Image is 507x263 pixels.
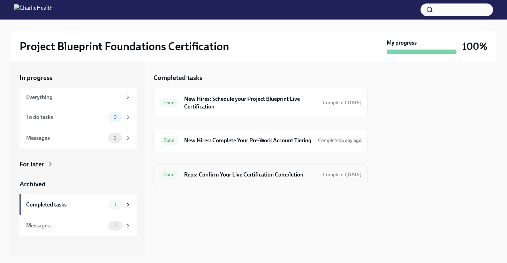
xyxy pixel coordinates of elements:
span: October 2nd, 2025 16:14 [323,99,362,106]
div: Everything [26,93,122,101]
a: Everything [20,88,137,107]
a: DoneNew Hires: Complete Your Pre-Work Account TieringCompleteda day ago [159,135,362,146]
span: 0 [109,223,121,228]
strong: My progress [387,39,417,47]
h5: Completed tasks [153,73,202,82]
span: Done [159,138,179,143]
h3: 100% [462,40,487,53]
img: CharlieHealth [14,4,53,15]
span: Done [159,100,179,105]
span: Completed [318,137,362,143]
a: In progress [20,73,137,82]
span: 0 [109,114,121,120]
a: Messages1 [20,128,137,149]
a: DoneNew Hires: Schedule your Project Blueprint Live CertificationCompleted[DATE] [159,94,362,112]
span: October 2nd, 2025 16:13 [323,171,362,178]
span: Completed [323,100,362,106]
strong: [DATE] [346,172,362,178]
h2: Project Blueprint Foundations Certification [20,39,229,53]
strong: [DATE] [346,100,362,106]
span: Completed [323,172,362,178]
div: Completed tasks [26,201,105,209]
span: October 1st, 2025 14:55 [318,137,362,144]
div: To do tasks [26,113,105,121]
a: DoneReps: Confirm Your Live Certification CompletionCompleted[DATE] [159,169,362,180]
h6: New Hires: Schedule your Project Blueprint Live Certification [184,95,317,111]
a: Completed tasks3 [20,194,137,215]
h6: Reps: Confirm Your Live Certification Completion [184,171,317,179]
a: Messages0 [20,215,137,236]
div: Messages [26,134,105,142]
a: To do tasks0 [20,107,137,128]
span: 3 [109,202,121,207]
div: For later [20,160,44,169]
a: Archived [20,180,137,189]
a: For later [20,160,137,169]
span: Done [159,172,179,177]
h6: New Hires: Complete Your Pre-Work Account Tiering [184,137,312,144]
div: Messages [26,222,105,230]
strong: a day ago [341,137,362,143]
span: 1 [110,135,120,141]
